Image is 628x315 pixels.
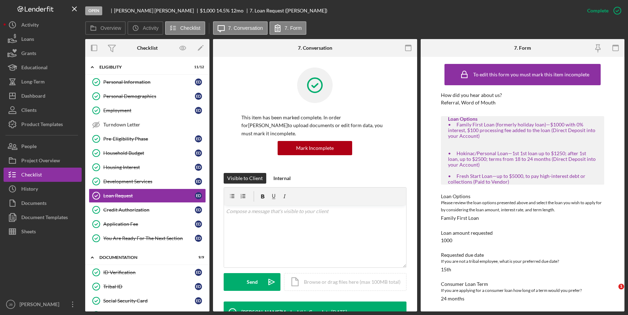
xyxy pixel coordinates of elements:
div: Social Security Card [103,298,195,304]
div: Loans [21,32,34,48]
div: E D [195,78,202,86]
div: E D [195,93,202,100]
a: Loan RequestED [89,189,206,203]
div: E D [195,107,202,114]
div: Tribal ID [103,284,195,289]
button: Visible to Client [224,173,266,184]
a: Sheets [4,224,82,239]
div: Activity [21,18,39,34]
button: Complete [580,4,624,18]
div: Product Templates [21,117,63,133]
div: Mark Incomplete [296,141,334,155]
button: Checklist [4,168,82,182]
p: This item has been marked complete. In order for [PERSON_NAME] to upload documents or edit form d... [241,114,389,137]
div: [PERSON_NAME] [18,297,64,313]
div: 7. Form [514,45,531,51]
div: Please review the loan options presented above and select the loan you wish to apply for by consi... [441,199,604,213]
div: Referral, Word of Mouth [441,100,496,105]
div: Household Budget [103,150,195,156]
div: Consumer Loan Term [441,281,604,287]
div: ID Verification [103,270,195,275]
div: E D [195,221,202,228]
div: E D [195,164,202,171]
div: Complete [587,4,608,18]
div: To edit this form you must mark this item incomplete [473,72,589,77]
div: Grants [21,46,36,62]
div: Document Templates [21,210,68,226]
a: You Are Ready For The Next SectionED [89,231,206,245]
div: 1000 [441,238,452,243]
div: [PERSON_NAME] Marked this Complete [241,309,330,315]
div: Send [247,273,258,291]
div: E D [195,269,202,276]
button: Loans [4,32,82,46]
button: Long-Term [4,75,82,89]
button: Activity [4,18,82,32]
button: JB[PERSON_NAME] [4,297,82,311]
div: Personal Demographics [103,93,195,99]
div: History [21,182,38,198]
div: E D [195,235,202,242]
button: Educational [4,60,82,75]
div: E D [195,297,202,304]
div: 7. Loan Request ([PERSON_NAME]) [250,8,327,13]
label: Checklist [180,25,201,31]
div: Clients [21,103,37,119]
a: Personal InformationED [89,75,206,89]
div: Loan Options [441,194,604,199]
div: Personal Information [103,79,195,85]
text: JB [9,303,12,306]
div: E D [195,135,202,142]
div: 7. Conversation [298,45,332,51]
button: Grants [4,46,82,60]
div: Eligiblity [99,65,186,69]
span: 1 [618,284,624,289]
div: People [21,139,37,155]
div: You Are Ready For The Next Section [103,235,195,241]
div: Project Overview [21,153,60,169]
div: Requested due date [441,252,604,258]
div: E D [195,178,202,185]
a: Social Security CardED [89,294,206,308]
div: Employment [103,108,195,113]
button: Document Templates [4,210,82,224]
div: 14.5 % [216,8,230,13]
a: Tribal IDED [89,279,206,294]
div: Application Fee [103,221,195,227]
button: People [4,139,82,153]
div: Turndown Letter [103,122,206,127]
a: Credit AuthorizationED [89,203,206,217]
div: Family First Loan [441,215,479,221]
a: Development ServicesED [89,174,206,189]
div: Visible to Client [227,173,263,184]
div: Pre-Eligibility Phase [103,136,195,142]
button: History [4,182,82,196]
div: 9 / 9 [191,255,204,260]
div: 12 mo [231,8,244,13]
div: E D [195,150,202,157]
div: Dashboard [21,89,45,105]
label: 7. Conversation [228,25,263,31]
button: 7. Conversation [213,21,268,35]
button: Product Templates [4,117,82,131]
a: Documents [4,196,82,210]
div: Sheets [21,224,36,240]
a: ID VerificationED [89,265,206,279]
button: Mark Incomplete [278,141,352,155]
button: Send [224,273,280,291]
a: Turndown Letter [89,118,206,132]
div: Checklist [21,168,42,184]
button: Dashboard [4,89,82,103]
button: Overview [85,21,126,35]
div: [PERSON_NAME] [PERSON_NAME] [114,8,200,13]
a: Pre-Eligibility PhaseED [89,132,206,146]
label: 7. Form [285,25,302,31]
div: Loan Request [103,193,195,199]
